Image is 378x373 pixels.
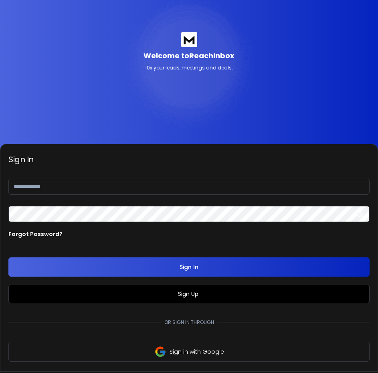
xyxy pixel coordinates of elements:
[8,342,370,362] button: Sign in with Google
[178,290,200,298] a: Sign Up
[170,348,224,356] p: Sign in with Google
[161,319,217,326] p: Or sign in through
[8,154,370,165] h3: Sign In
[181,32,197,47] img: logo
[8,257,370,277] button: Sign In
[8,230,63,238] p: Forgot Password?
[145,65,233,71] p: 10x your leads, meetings and deals.
[144,50,234,61] p: Welcome to ReachInbox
